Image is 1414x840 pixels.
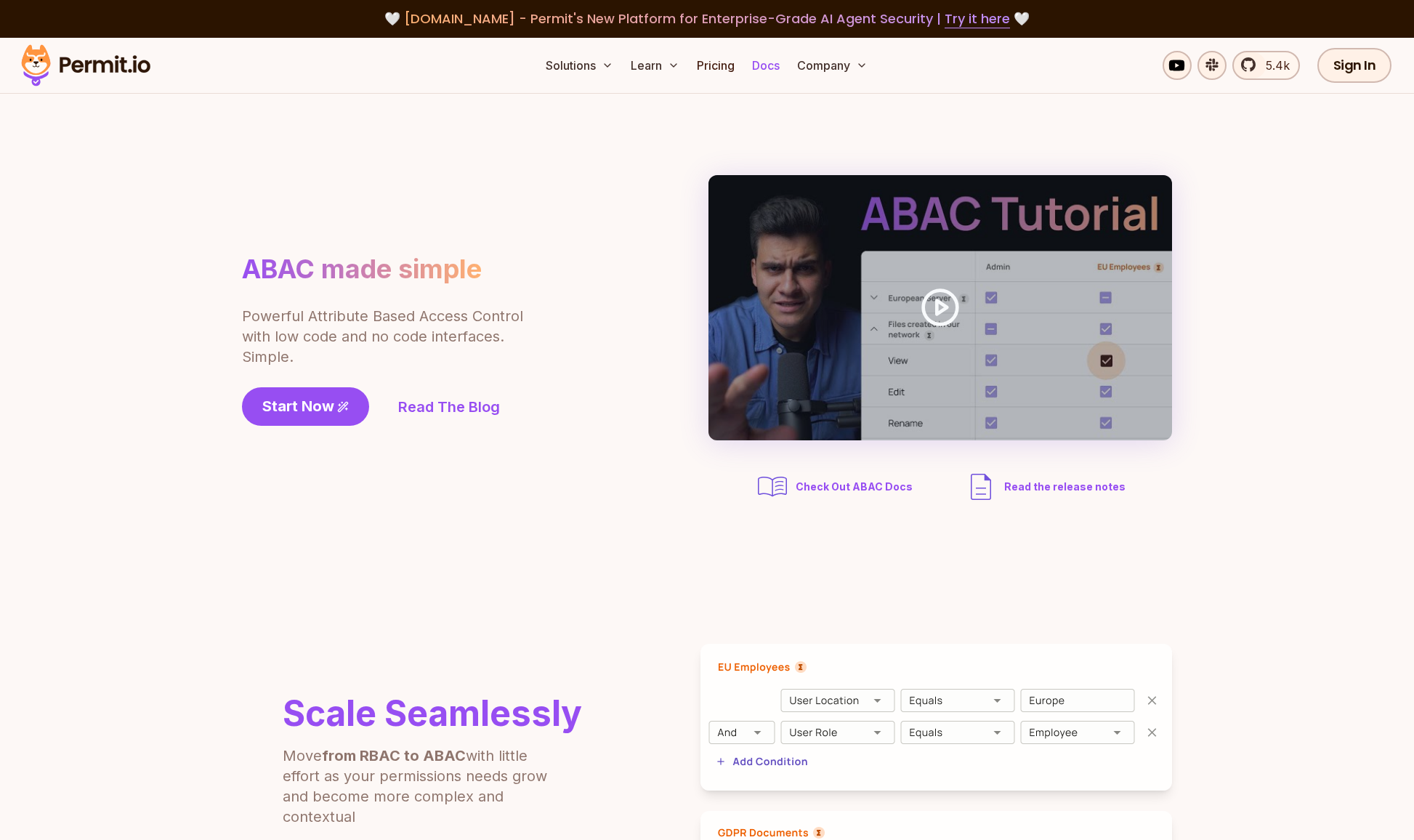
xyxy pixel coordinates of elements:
[283,746,566,827] p: Move with little effort as your permissions needs grow and become more complex and contextual
[540,51,619,80] button: Solutions
[242,253,482,286] h1: ABAC made simple
[242,387,369,426] a: Start Now
[963,469,1126,504] a: Read the release notes
[945,9,1010,28] a: Try it here
[1232,51,1300,80] a: 5.4k
[15,41,157,90] img: Permit logo
[35,9,1379,29] div: 🤍 🤍
[625,51,685,80] button: Learn
[791,51,873,80] button: Company
[691,51,740,80] a: Pricing
[262,396,334,416] span: Start Now
[1004,480,1126,494] span: Read the release notes
[322,747,466,764] b: from RBAC to ABAC
[796,480,913,494] span: Check Out ABAC Docs
[1317,48,1392,83] a: Sign In
[283,696,582,731] h2: Scale Seamlessly
[1257,57,1290,74] span: 5.4k
[746,51,785,80] a: Docs
[963,469,998,504] img: description
[755,469,917,504] a: Check Out ABAC Docs
[755,469,790,504] img: abac docs
[404,9,1010,28] span: [DOMAIN_NAME] - Permit's New Platform for Enterprise-Grade AI Agent Security |
[242,306,525,367] p: Powerful Attribute Based Access Control with low code and no code interfaces. Simple.
[398,397,500,417] a: Read The Blog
